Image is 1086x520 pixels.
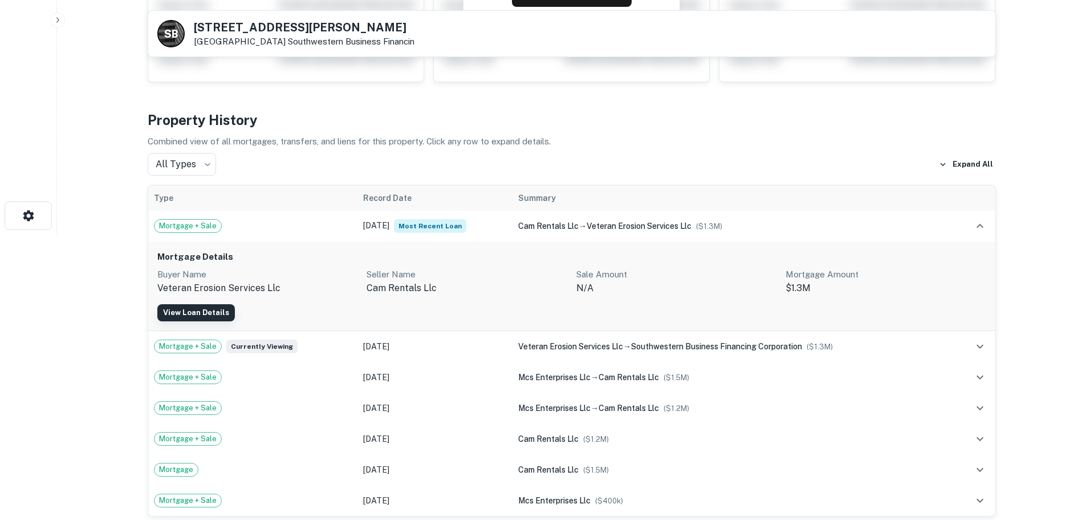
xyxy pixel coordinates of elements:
p: N/A [576,281,777,295]
h5: [STREET_ADDRESS][PERSON_NAME] [194,22,414,33]
button: Expand All [936,156,996,173]
td: [DATE] [357,211,513,241]
a: View Loan Details [157,304,235,321]
span: Mortgage + Sale [154,372,221,383]
p: $1.3M [786,281,986,295]
span: Mortgage + Sale [154,341,221,352]
span: ($ 1.5M ) [583,466,609,474]
div: → [518,371,947,384]
p: veteran erosion services llc [157,281,358,295]
p: [GEOGRAPHIC_DATA] [194,37,414,47]
span: cam rentals llc [518,434,579,444]
span: cam rentals llc [599,404,659,413]
td: [DATE] [357,362,513,393]
p: Buyer Name [157,268,358,281]
td: [DATE] [357,424,513,454]
button: expand row [970,429,990,449]
span: mcs enterprises llc [518,373,591,382]
p: Seller Name [367,268,567,281]
span: Currently viewing [226,340,298,353]
div: All Types [148,153,216,176]
div: → [518,340,947,353]
button: expand row [970,337,990,356]
td: [DATE] [357,454,513,485]
td: [DATE] [357,485,513,516]
button: expand row [970,398,990,418]
h6: Mortgage Details [157,251,986,264]
span: Mortgage + Sale [154,402,221,414]
div: → [518,220,947,232]
div: → [518,402,947,414]
span: ($ 1.2M ) [583,435,609,444]
span: veteran erosion services llc [587,221,692,231]
span: Mortgage + Sale [154,220,221,232]
span: ($ 1.2M ) [664,404,689,413]
span: cam rentals llc [518,465,579,474]
span: Mortgage + Sale [154,433,221,445]
button: expand row [970,368,990,387]
span: Mortgage [154,464,198,475]
a: Southwestern Business Financin [288,37,414,46]
span: Mortgage + Sale [154,495,221,506]
span: mcs enterprises llc [518,496,591,505]
td: [DATE] [357,331,513,362]
p: cam rentals llc [367,281,567,295]
span: mcs enterprises llc [518,404,591,413]
p: S B [164,26,177,42]
button: expand row [970,216,990,236]
button: expand row [970,460,990,479]
th: Record Date [357,186,513,211]
td: [DATE] [357,393,513,424]
th: Summary [513,186,953,211]
span: ($ 1.3M ) [807,342,833,351]
p: Mortgage Amount [786,268,986,281]
span: ($ 400k ) [595,497,623,505]
iframe: Chat Widget [1029,429,1086,483]
span: ($ 1.3M ) [696,222,722,231]
span: ($ 1.5M ) [664,373,689,382]
h4: Property History [148,110,996,130]
span: southwestern business financing corporation [631,342,802,351]
span: veteran erosion services llc [518,342,623,351]
p: Sale Amount [576,268,777,281]
p: Combined view of all mortgages, transfers, and liens for this property. Click any row to expand d... [148,135,996,148]
span: cam rentals llc [599,373,659,382]
span: cam rentals llc [518,221,579,231]
button: expand row [970,491,990,510]
span: Most Recent Loan [394,219,466,233]
th: Type [148,186,358,211]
